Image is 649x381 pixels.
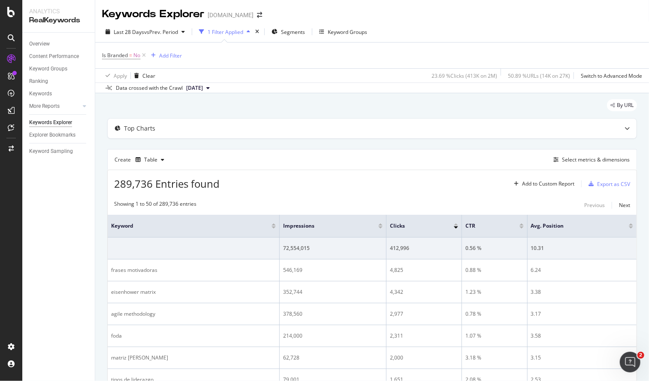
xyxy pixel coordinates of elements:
span: Last 28 Days [114,28,144,36]
div: 62,728 [283,354,383,362]
a: Keyword Sampling [29,147,89,156]
button: Next [619,200,630,210]
div: 0.88 % [465,266,524,274]
div: Clear [142,72,155,79]
div: 6.24 [531,266,633,274]
div: RealKeywords [29,15,88,25]
div: Data crossed with the Crawl [116,84,183,92]
button: Add to Custom Report [510,177,574,191]
div: 2,000 [390,354,458,362]
div: eisenhower matrix [111,288,276,296]
div: Explorer Bookmarks [29,131,75,140]
a: Keywords [29,89,89,98]
div: 378,560 [283,310,383,318]
a: Keywords Explorer [29,118,89,127]
button: Add Filter [148,50,182,61]
div: Ranking [29,77,48,86]
div: Next [619,201,630,209]
div: arrow-right-arrow-left [257,12,262,18]
div: Keyword Groups [29,64,67,73]
div: 2,977 [390,310,458,318]
span: Clicks [390,222,441,230]
span: Segments [281,28,305,36]
div: agile methodology [111,310,276,318]
button: Apply [102,69,127,82]
div: 50.89 % URLs ( 14K on 27K ) [508,72,570,79]
div: Export as CSV [597,180,630,188]
button: Keyword Groups [316,25,371,39]
button: Select metrics & dimensions [550,155,630,165]
div: Keywords Explorer [102,7,204,21]
a: Content Performance [29,52,89,61]
button: Table [132,153,168,167]
button: [DATE] [183,83,213,93]
div: 3.38 [531,288,633,296]
div: Keyword Sampling [29,147,73,156]
div: More Reports [29,102,60,111]
div: 3.58 [531,332,633,340]
div: times [254,27,261,36]
span: 2 [637,352,644,359]
div: 214,000 [283,332,383,340]
div: Apply [114,72,127,79]
span: Impressions [283,222,365,230]
span: Avg. Position [531,222,616,230]
div: 2,311 [390,332,458,340]
div: frases motivadoras [111,266,276,274]
div: Add Filter [159,52,182,59]
span: vs Prev. Period [144,28,178,36]
div: Switch to Advanced Mode [581,72,642,79]
div: Overview [29,40,50,49]
div: 1.23 % [465,288,524,296]
a: Explorer Bookmarks [29,131,89,140]
div: Select metrics & dimensions [562,156,630,163]
div: Create [115,153,168,167]
div: 352,744 [283,288,383,296]
span: 2025 Jul. 11th [186,84,203,92]
button: Clear [131,69,155,82]
div: Analytics [29,7,88,15]
div: 4,825 [390,266,458,274]
div: 3.17 [531,310,633,318]
span: 289,736 Entries found [114,177,220,191]
div: Add to Custom Report [522,181,574,186]
div: Keywords [29,89,52,98]
span: Keyword [111,222,259,230]
iframe: Intercom live chat [620,352,640,372]
a: Ranking [29,77,89,86]
div: Previous [584,201,605,209]
div: 3.15 [531,354,633,362]
div: 3.18 % [465,354,524,362]
div: 4,342 [390,288,458,296]
div: Keyword Groups [328,28,367,36]
div: 23.69 % Clicks ( 413K on 2M ) [432,72,497,79]
a: Keyword Groups [29,64,89,73]
div: 72,554,015 [283,244,383,252]
div: 1.07 % [465,332,524,340]
button: Switch to Advanced Mode [577,69,642,82]
div: 412,996 [390,244,458,252]
button: Previous [584,200,605,210]
div: 0.56 % [465,244,524,252]
div: Table [144,157,157,162]
div: foda [111,332,276,340]
div: Keywords Explorer [29,118,72,127]
span: By URL [617,103,634,108]
div: Content Performance [29,52,79,61]
div: 1 Filter Applied [208,28,243,36]
button: 1 Filter Applied [196,25,254,39]
button: Segments [268,25,308,39]
div: 10.31 [531,244,633,252]
button: Last 28 DaysvsPrev. Period [102,25,188,39]
span: Is Branded [102,52,128,59]
span: No [133,49,140,61]
a: More Reports [29,102,80,111]
div: Showing 1 to 50 of 289,736 entries [114,200,196,210]
span: = [129,52,132,59]
div: matriz [PERSON_NAME] [111,354,276,362]
a: Overview [29,40,89,49]
div: 0.78 % [465,310,524,318]
span: CTR [465,222,507,230]
div: 546,169 [283,266,383,274]
div: [DOMAIN_NAME] [208,11,254,19]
